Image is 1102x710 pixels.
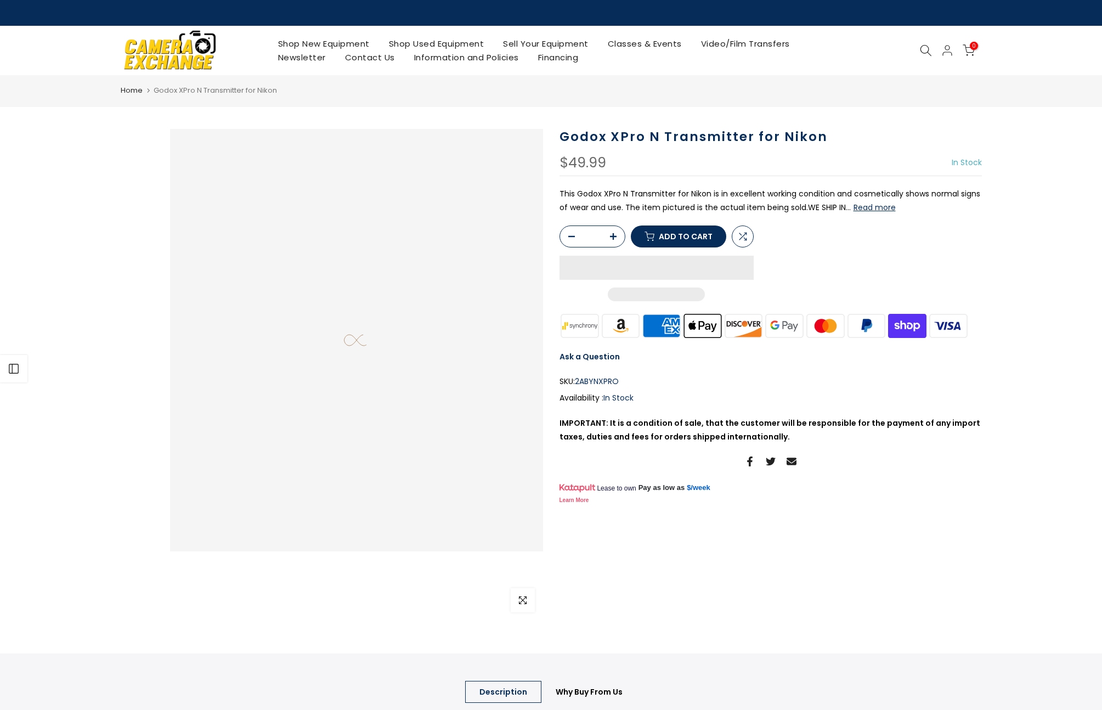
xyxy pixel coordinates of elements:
button: Add to cart [631,226,726,247]
a: Share on Facebook [745,455,755,468]
a: $/week [687,483,710,493]
a: Ask a Question [560,351,620,362]
img: master [805,312,846,339]
img: amazon payments [600,312,641,339]
p: This Godox XPro N Transmitter for Nikon is in excellent working condition and cosmetically shows ... [560,187,982,215]
a: Why Buy From Us [541,681,637,703]
a: Share on Email [787,455,796,468]
a: Contact Us [335,50,404,64]
img: paypal [846,312,887,339]
a: Sell Your Equipment [494,37,598,50]
img: shopify pay [887,312,928,339]
span: Lease to own [597,484,636,493]
img: apple pay [682,312,723,339]
a: Information and Policies [404,50,528,64]
a: Classes & Events [598,37,691,50]
a: Video/Film Transfers [691,37,799,50]
button: Read more [854,202,896,212]
div: SKU: [560,375,982,388]
a: Shop Used Equipment [379,37,494,50]
img: google pay [764,312,805,339]
span: 2ABYNXPRO [575,375,619,388]
strong: IMPORTANT: It is a condition of sale, that the customer will be responsible for the payment of an... [560,418,980,442]
span: Add to cart [659,233,713,240]
a: Home [121,85,143,96]
img: american express [641,312,682,339]
a: Financing [528,50,588,64]
img: discover [723,312,764,339]
a: Learn More [560,497,589,503]
div: $49.99 [560,156,606,170]
a: Shop New Equipment [268,37,379,50]
span: In Stock [603,392,634,403]
span: In Stock [952,157,982,168]
img: visa [928,312,969,339]
a: Newsletter [268,50,335,64]
div: Availability : [560,391,982,405]
img: synchrony [560,312,601,339]
span: Pay as low as [638,483,685,493]
h1: Godox XPro N Transmitter for Nikon [560,129,982,145]
a: Share on Twitter [766,455,776,468]
span: Godox XPro N Transmitter for Nikon [154,85,277,95]
span: 0 [970,42,978,50]
a: 0 [963,44,975,57]
a: Description [465,681,541,703]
